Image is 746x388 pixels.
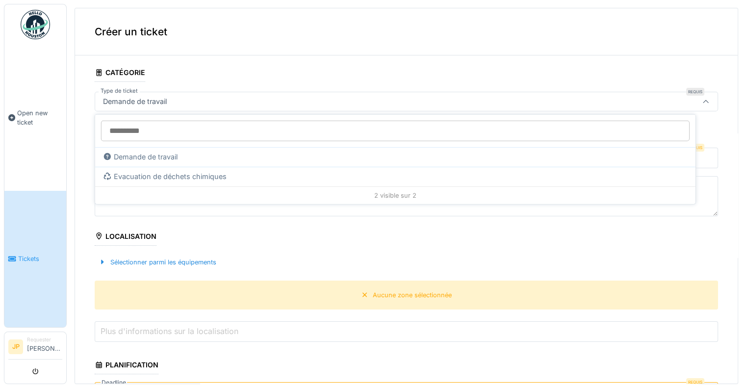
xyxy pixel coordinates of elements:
[103,171,688,182] div: Evacuation de déchets chimiques
[101,377,127,388] label: Deadline
[95,229,156,246] div: Localisation
[21,10,50,39] img: Badge_color-CXgf-gQk.svg
[17,108,62,127] span: Open new ticket
[686,88,704,96] div: Requis
[95,358,158,374] div: Planification
[4,45,66,191] a: Open new ticket
[75,8,738,55] div: Créer un ticket
[99,96,171,107] div: Demande de travail
[686,378,704,386] div: Requis
[18,254,62,263] span: Tickets
[373,290,452,300] div: Aucune zone sélectionnée
[95,186,695,204] div: 2 visible sur 2
[27,336,62,343] div: Requester
[95,65,145,82] div: Catégorie
[27,336,62,357] li: [PERSON_NAME]
[8,336,62,360] a: JP Requester[PERSON_NAME]
[103,152,688,162] div: Demande de travail
[4,191,66,328] a: Tickets
[8,339,23,354] li: JP
[99,325,240,337] label: Plus d'informations sur la localisation
[99,87,140,95] label: Type de ticket
[95,256,220,269] div: Sélectionner parmi les équipements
